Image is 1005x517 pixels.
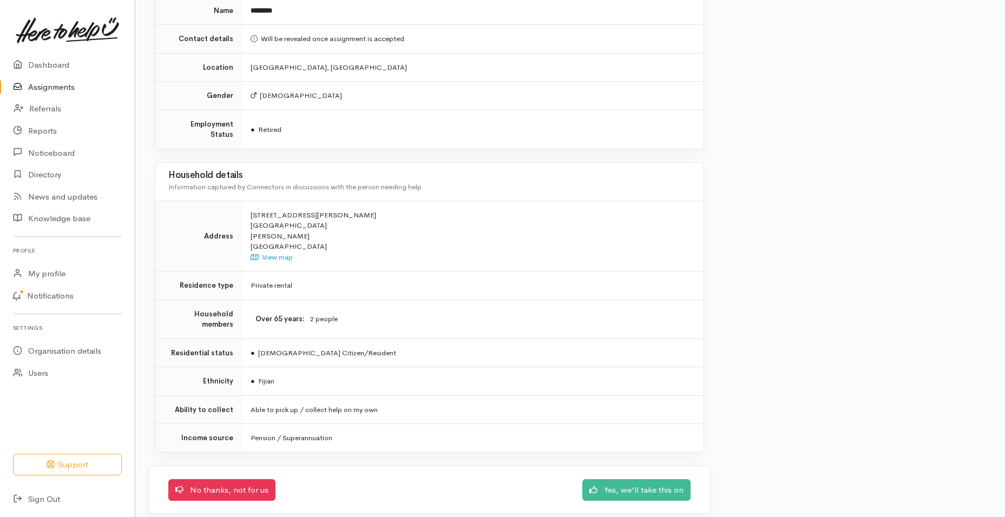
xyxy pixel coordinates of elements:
[251,314,305,324] dt: Over 65 years
[251,125,255,134] span: ●
[168,182,422,191] span: Information captured by Connectors in discussions with the person needing help
[310,314,691,325] dd: 2 people
[251,125,281,134] span: Retired
[155,424,242,452] td: Income source
[582,479,691,501] a: Yes, we'll take this on
[155,271,242,300] td: Residence type
[155,25,242,54] td: Contact details
[242,424,704,452] td: Pension / Superannuation
[251,253,293,262] a: View map
[242,271,704,300] td: Private rental
[251,376,274,386] span: Fijian
[155,82,242,110] td: Gender
[242,53,704,82] td: [GEOGRAPHIC_DATA], [GEOGRAPHIC_DATA]
[155,53,242,82] td: Location
[155,339,242,367] td: Residential status
[13,454,122,476] button: Support
[251,91,342,100] span: [DEMOGRAPHIC_DATA]
[242,25,704,54] td: Will be revealed once assignment is accepted
[13,243,122,258] h6: Profile
[251,210,691,263] div: [STREET_ADDRESS][PERSON_NAME] [GEOGRAPHIC_DATA] [PERSON_NAME] [GEOGRAPHIC_DATA]
[155,300,242,339] td: Household members
[251,348,396,357] span: [DEMOGRAPHIC_DATA] Citizen/Resident
[13,321,122,335] h6: Settings
[155,367,242,396] td: Ethnicity
[155,395,242,424] td: Ability to collect
[251,348,255,357] span: ●
[168,170,691,181] h3: Household details
[242,395,704,424] td: Able to pick up / collect help on my own
[168,479,275,501] a: No thanks, not for us
[251,376,255,386] span: ●
[155,201,242,271] td: Address
[155,110,242,149] td: Employment Status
